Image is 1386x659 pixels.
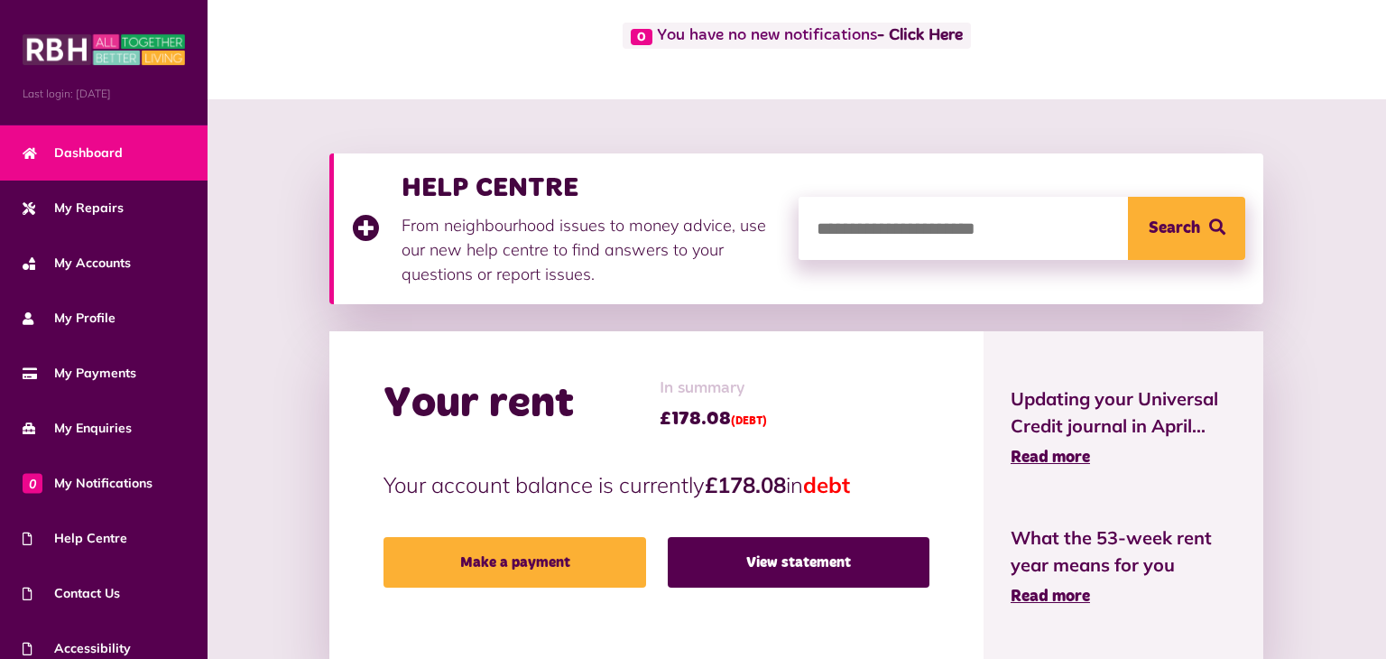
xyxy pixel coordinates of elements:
[23,144,123,162] span: Dashboard
[1011,450,1090,466] span: Read more
[23,529,127,548] span: Help Centre
[1128,197,1245,260] button: Search
[402,172,781,204] h3: HELP CENTRE
[1011,589,1090,605] span: Read more
[1011,524,1236,609] a: What the 53-week rent year means for you Read more
[1011,385,1236,470] a: Updating your Universal Credit journal in April... Read more
[1149,197,1200,260] span: Search
[23,419,132,438] span: My Enquiries
[660,405,767,432] span: £178.08
[1011,385,1236,440] span: Updating your Universal Credit journal in April...
[660,376,767,401] span: In summary
[23,473,42,493] span: 0
[402,213,781,286] p: From neighbourhood issues to money advice, use our new help centre to find answers to your questi...
[877,28,963,44] a: - Click Here
[705,471,786,498] strong: £178.08
[803,471,850,498] span: debt
[23,32,185,68] img: MyRBH
[668,537,929,588] a: View statement
[383,537,645,588] a: Make a payment
[23,364,136,383] span: My Payments
[23,254,131,273] span: My Accounts
[731,416,767,427] span: (DEBT)
[631,29,652,45] span: 0
[23,584,120,603] span: Contact Us
[383,469,929,501] p: Your account balance is currently in
[23,639,131,658] span: Accessibility
[1011,524,1236,579] span: What the 53-week rent year means for you
[23,199,124,218] span: My Repairs
[623,23,970,49] span: You have no new notifications
[23,309,115,328] span: My Profile
[23,474,152,493] span: My Notifications
[383,378,574,431] h2: Your rent
[23,86,185,102] span: Last login: [DATE]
